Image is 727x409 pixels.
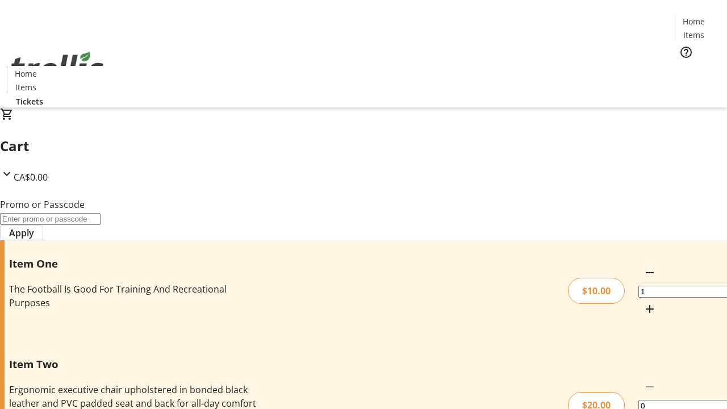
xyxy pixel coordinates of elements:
[7,95,52,107] a: Tickets
[14,171,48,183] span: CA$0.00
[638,261,661,284] button: Decrement by one
[568,278,625,304] div: $10.00
[16,95,43,107] span: Tickets
[15,68,37,80] span: Home
[675,41,697,64] button: Help
[683,15,705,27] span: Home
[683,29,704,41] span: Items
[9,226,34,240] span: Apply
[9,282,257,310] div: The Football Is Good For Training And Recreational Purposes
[684,66,711,78] span: Tickets
[15,81,36,93] span: Items
[7,39,108,96] img: Orient E2E Organization X98CQlsnYv's Logo
[9,256,257,272] h3: Item One
[675,29,712,41] a: Items
[7,81,44,93] a: Items
[675,15,712,27] a: Home
[675,66,720,78] a: Tickets
[7,68,44,80] a: Home
[638,298,661,320] button: Increment by one
[9,356,257,372] h3: Item Two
